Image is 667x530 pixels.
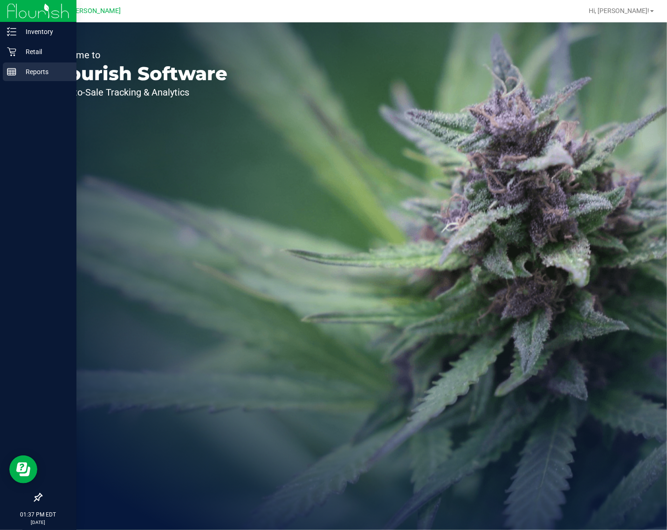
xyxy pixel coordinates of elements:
[9,455,37,483] iframe: Resource center
[16,26,72,37] p: Inventory
[16,46,72,57] p: Retail
[50,88,227,97] p: Seed-to-Sale Tracking & Analytics
[7,47,16,56] inline-svg: Retail
[50,50,227,60] p: Welcome to
[589,7,649,14] span: Hi, [PERSON_NAME]!
[16,66,72,77] p: Reports
[69,7,121,15] span: [PERSON_NAME]
[7,67,16,76] inline-svg: Reports
[4,519,72,526] p: [DATE]
[7,27,16,36] inline-svg: Inventory
[4,510,72,519] p: 01:37 PM EDT
[50,64,227,83] p: Flourish Software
